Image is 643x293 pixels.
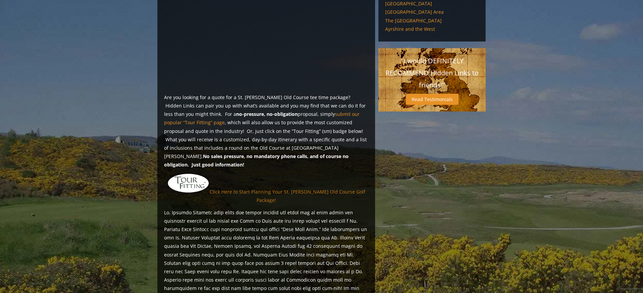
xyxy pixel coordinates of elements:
[167,173,210,194] img: tourfitting-logo-large
[236,111,298,117] strong: no-pressure, no-obligation
[210,188,365,203] a: Click Here to Start Planning Your St. [PERSON_NAME] Old Course Golf Package!
[406,94,458,105] a: Read Testimonials
[385,55,479,91] p: "I would DEFINITELY RECOMMEND Hidden Links to friends!"
[385,9,479,15] a: [GEOGRAPHIC_DATA] Area
[385,26,479,32] a: Ayrshire and the West
[385,18,479,24] a: The [GEOGRAPHIC_DATA]
[164,93,368,169] p: Are you looking for a quote for a St. [PERSON_NAME] Old Course tee time package? Hidden Links can...
[164,153,349,168] strong: No sales pressure, no mandatory phone calls, and of course no obligation. Just good information!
